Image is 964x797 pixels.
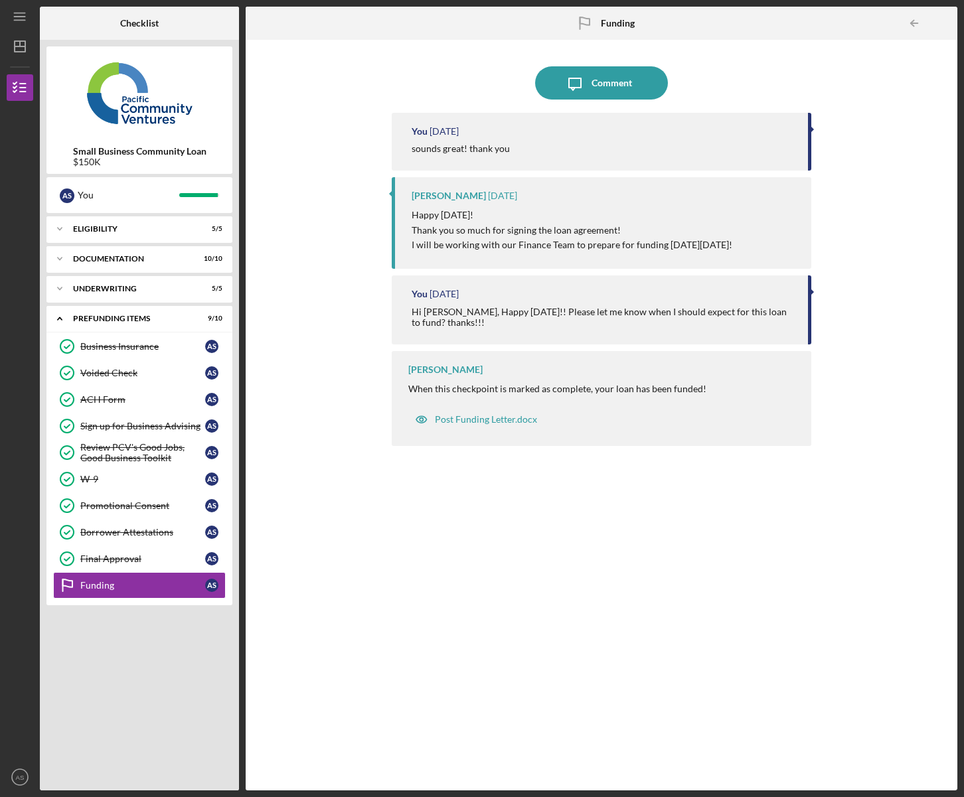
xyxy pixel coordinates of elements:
[53,439,226,466] a: Review PCV's Good Jobs, Good Business ToolkitAS
[488,190,517,201] time: 2025-09-05 16:41
[80,341,205,352] div: Business Insurance
[412,190,486,201] div: [PERSON_NAME]
[435,414,537,425] div: Post Funding Letter.docx
[78,184,179,206] div: You
[16,774,25,781] text: AS
[205,552,218,565] div: A S
[205,340,218,353] div: A S
[205,472,218,486] div: A S
[53,333,226,360] a: Business InsuranceAS
[199,315,222,323] div: 9 / 10
[412,223,732,238] p: Thank you so much for signing the loan agreement!
[80,368,205,378] div: Voided Check
[592,66,632,100] div: Comment
[60,188,74,203] div: A S
[120,18,159,29] b: Checklist
[199,285,222,293] div: 5 / 5
[199,225,222,233] div: 5 / 5
[205,393,218,406] div: A S
[80,394,205,405] div: ACH Form
[412,208,732,222] p: Happy [DATE]!
[199,255,222,263] div: 10 / 10
[205,366,218,380] div: A S
[601,18,635,29] b: Funding
[53,545,226,572] a: Final ApprovalAS
[412,307,794,328] div: Hi [PERSON_NAME], Happy [DATE]!! Please let me know when I should expect for this loan to fund? t...
[80,474,205,484] div: W-9
[53,466,226,492] a: W-9AS
[408,382,706,396] p: When this checkpoint is marked as complete, your loan has been funded!
[408,406,544,433] button: Post Funding Letter.docx
[73,225,189,233] div: Eligibility
[73,315,189,323] div: Prefunding Items
[73,157,206,167] div: $150K
[53,360,226,386] a: Voided CheckAS
[53,386,226,413] a: ACH FormAS
[430,126,459,137] time: 2025-09-05 17:06
[408,364,483,375] div: [PERSON_NAME]
[73,146,206,157] b: Small Business Community Loan
[205,446,218,459] div: A S
[412,238,732,252] p: I will be working with our Finance Team to prepare for funding [DATE][DATE]!
[412,126,428,137] div: You
[46,53,232,133] img: Product logo
[53,519,226,545] a: Borrower AttestationsAS
[205,499,218,512] div: A S
[53,572,226,599] a: FundingAS
[80,421,205,431] div: Sign up for Business Advising
[73,255,189,263] div: Documentation
[205,526,218,539] div: A S
[80,553,205,564] div: Final Approval
[53,492,226,519] a: Promotional ConsentAS
[205,419,218,433] div: A S
[80,527,205,538] div: Borrower Attestations
[412,289,428,299] div: You
[535,66,668,100] button: Comment
[53,413,226,439] a: Sign up for Business AdvisingAS
[412,143,510,154] div: sounds great! thank you
[430,289,459,299] time: 2025-09-05 14:34
[205,579,218,592] div: A S
[73,285,189,293] div: Underwriting
[80,442,205,463] div: Review PCV's Good Jobs, Good Business Toolkit
[7,764,33,790] button: AS
[80,580,205,591] div: Funding
[80,500,205,511] div: Promotional Consent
